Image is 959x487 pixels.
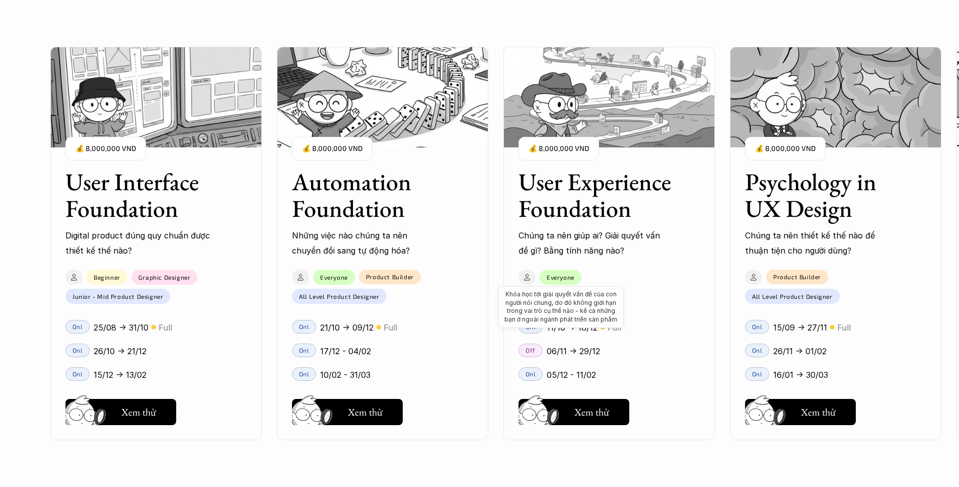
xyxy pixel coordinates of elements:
[752,347,763,354] p: Onl
[348,405,383,419] h5: Xem thử
[65,399,176,425] button: Xem thử
[547,274,574,281] p: Everyone
[121,405,156,419] h5: Xem thử
[752,293,833,300] p: All Level Product Designer
[320,367,371,382] p: 10/02 - 31/03
[94,344,146,359] p: 26/10 -> 21/12
[503,290,619,324] p: Khóa học tới giải quyết vấn đề của con người nói chung, do đó không giới hạn trong vai trò cụ thể...
[519,399,629,425] button: Xem thử
[299,323,310,330] p: Onl
[529,142,589,155] p: 💰 8,000,000 VND
[138,274,191,281] p: Graphic Designer
[76,142,136,155] p: 💰 8,000,000 VND
[72,293,163,300] p: Junior - Mid Product Designer
[745,169,901,222] h3: Psychology in UX Design
[745,399,856,425] button: Xem thử
[755,142,816,155] p: 💰 8,000,000 VND
[526,370,536,377] p: Onl
[745,228,891,259] p: Chúng ta nên thiết kế thế nào để thuận tiện cho người dùng?
[745,395,856,425] a: Xem thử
[65,228,211,259] p: Digital product đúng quy chuẩn được thiết kế thế nào?
[574,405,609,419] h5: Xem thử
[65,169,222,222] h3: User Interface Foundation
[299,293,380,300] p: All Level Product Designer
[526,347,536,354] p: Off
[547,367,596,382] p: 05/12 - 11/02
[320,344,371,359] p: 17/12 - 04/02
[292,399,403,425] button: Xem thử
[292,169,448,222] h3: Automation Foundation
[773,320,827,335] p: 15/09 -> 27/11
[292,228,438,259] p: Những việc nào chúng ta nên chuyển đổi sang tự động hóa?
[94,367,146,382] p: 15/12 -> 13/02
[547,320,598,335] p: 11/10 -> 18/12
[752,323,763,330] p: Onl
[801,405,836,419] h5: Xem thử
[830,323,835,331] p: 🟡
[752,370,763,377] p: Onl
[837,320,851,335] p: Full
[773,273,821,280] p: Product Builder
[366,273,414,280] p: Product Builder
[608,320,621,335] p: Full
[65,395,176,425] a: Xem thử
[773,367,828,382] p: 16/01 -> 30/03
[526,323,536,330] p: Onl
[159,320,172,335] p: Full
[320,320,374,335] p: 21/10 -> 09/12
[302,142,362,155] p: 💰 8,000,000 VND
[320,274,348,281] p: Everyone
[376,323,381,331] p: 🟡
[519,395,629,425] a: Xem thử
[519,228,665,259] p: Chúng ta nên giúp ai? Giải quyết vấn đề gì? Bằng tính năng nào?
[384,320,397,335] p: Full
[299,370,310,377] p: Onl
[519,169,675,222] h3: User Experience Foundation
[151,323,156,331] p: 🟡
[547,344,600,359] p: 06/11 -> 29/12
[94,274,120,281] p: Beginner
[773,344,827,359] p: 26/11 -> 01/02
[299,347,310,354] p: Onl
[94,320,149,335] p: 25/08 -> 31/10
[292,395,403,425] a: Xem thử
[600,323,605,331] p: 🟡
